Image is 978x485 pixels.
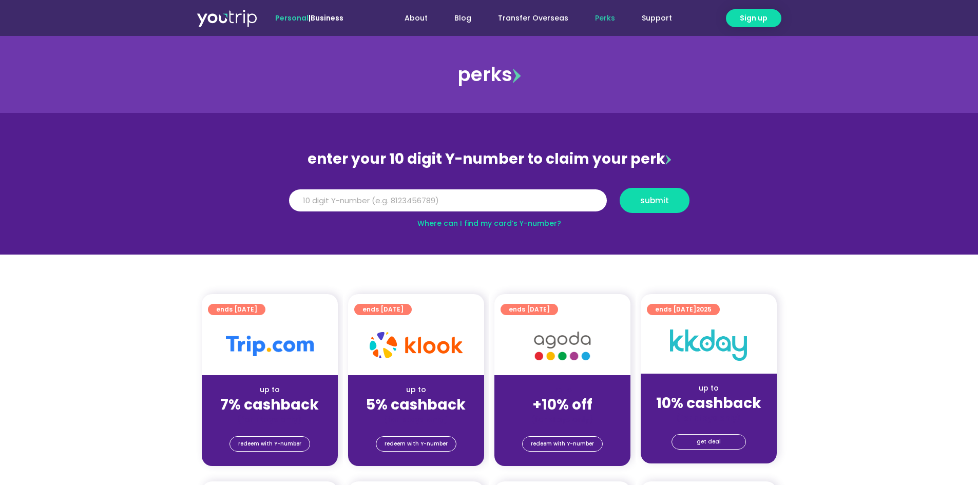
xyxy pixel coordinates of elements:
a: ends [DATE]2025 [647,304,720,315]
span: redeem with Y-number [531,437,594,451]
span: submit [640,197,669,204]
div: enter your 10 digit Y-number to claim your perk [284,146,695,172]
a: ends [DATE] [501,304,558,315]
span: ends [DATE] [216,304,257,315]
a: Sign up [726,9,781,27]
span: | [275,13,343,23]
strong: 10% cashback [656,393,761,413]
div: (for stays only) [649,413,769,423]
a: Transfer Overseas [485,9,582,28]
span: ends [DATE] [362,304,404,315]
div: (for stays only) [210,414,330,425]
input: 10 digit Y-number (e.g. 8123456789) [289,189,607,212]
span: get deal [697,435,721,449]
a: redeem with Y-number [522,436,603,452]
form: Y Number [289,188,689,221]
nav: Menu [371,9,685,28]
button: submit [620,188,689,213]
a: About [391,9,441,28]
strong: 7% cashback [220,395,319,415]
span: ends [DATE] [509,304,550,315]
span: up to [553,384,572,395]
div: (for stays only) [356,414,476,425]
a: Perks [582,9,628,28]
a: Where can I find my card’s Y-number? [417,218,561,228]
div: up to [210,384,330,395]
strong: 5% cashback [366,395,466,415]
div: (for stays only) [503,414,622,425]
span: Sign up [740,13,768,24]
a: redeem with Y-number [376,436,456,452]
span: redeem with Y-number [238,437,301,451]
span: redeem with Y-number [385,437,448,451]
a: ends [DATE] [208,304,265,315]
a: Support [628,9,685,28]
strong: +10% off [532,395,592,415]
a: Blog [441,9,485,28]
div: up to [356,384,476,395]
a: Business [311,13,343,23]
span: 2025 [696,305,712,314]
a: redeem with Y-number [229,436,310,452]
span: Personal [275,13,309,23]
div: up to [649,383,769,394]
a: ends [DATE] [354,304,412,315]
a: get deal [672,434,746,450]
span: ends [DATE] [655,304,712,315]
